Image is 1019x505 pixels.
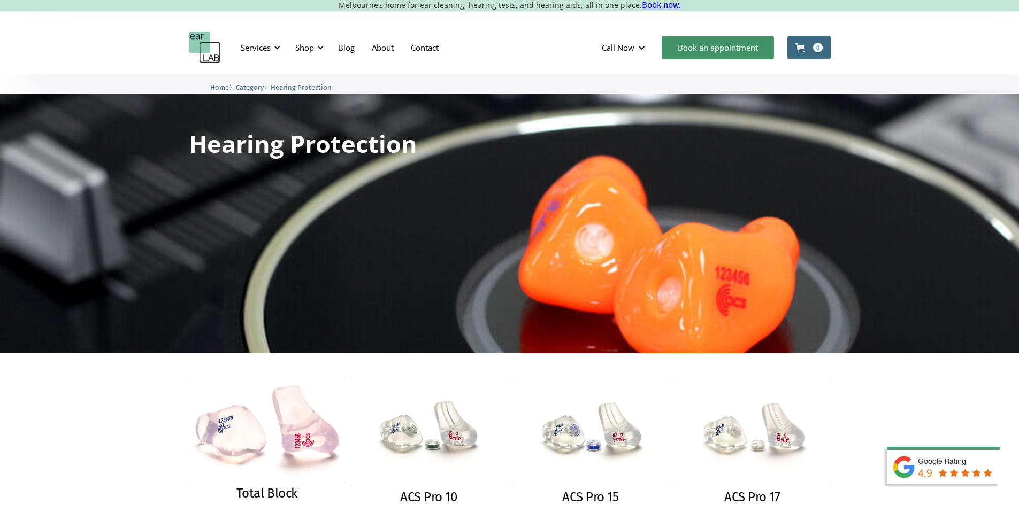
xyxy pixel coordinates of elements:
div: Call Now [593,32,656,64]
div: Shop [295,42,314,53]
img: ACS Pro 10 [350,379,507,487]
img: Total Block [189,379,346,483]
div: Shop [289,32,327,64]
img: ACS Pro 17 [674,379,831,487]
a: Contact [402,32,447,63]
a: Blog [330,32,363,63]
h2: ACS Pro 10 [400,490,457,505]
li: 〉 [236,82,271,93]
span: Hearing Protection [271,83,332,91]
h2: ACS Pro 15 [562,490,618,505]
a: home [189,32,221,64]
span: Category [236,83,264,91]
div: Services [241,42,271,53]
a: Home [210,82,229,92]
a: Hearing Protection [271,82,332,92]
div: 0 [813,43,823,52]
div: Services [234,32,284,64]
a: Category [236,82,264,92]
a: Open cart [787,36,831,59]
h2: Total Block [236,486,297,501]
div: Call Now [602,42,634,53]
img: ACS Pro 15 [512,379,669,487]
li: 〉 [210,82,236,93]
a: About [363,32,402,63]
h2: ACS Pro 17 [724,490,780,505]
a: Book an appointment [662,36,774,59]
h1: Hearing Protection [189,131,417,156]
span: Home [210,83,229,91]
